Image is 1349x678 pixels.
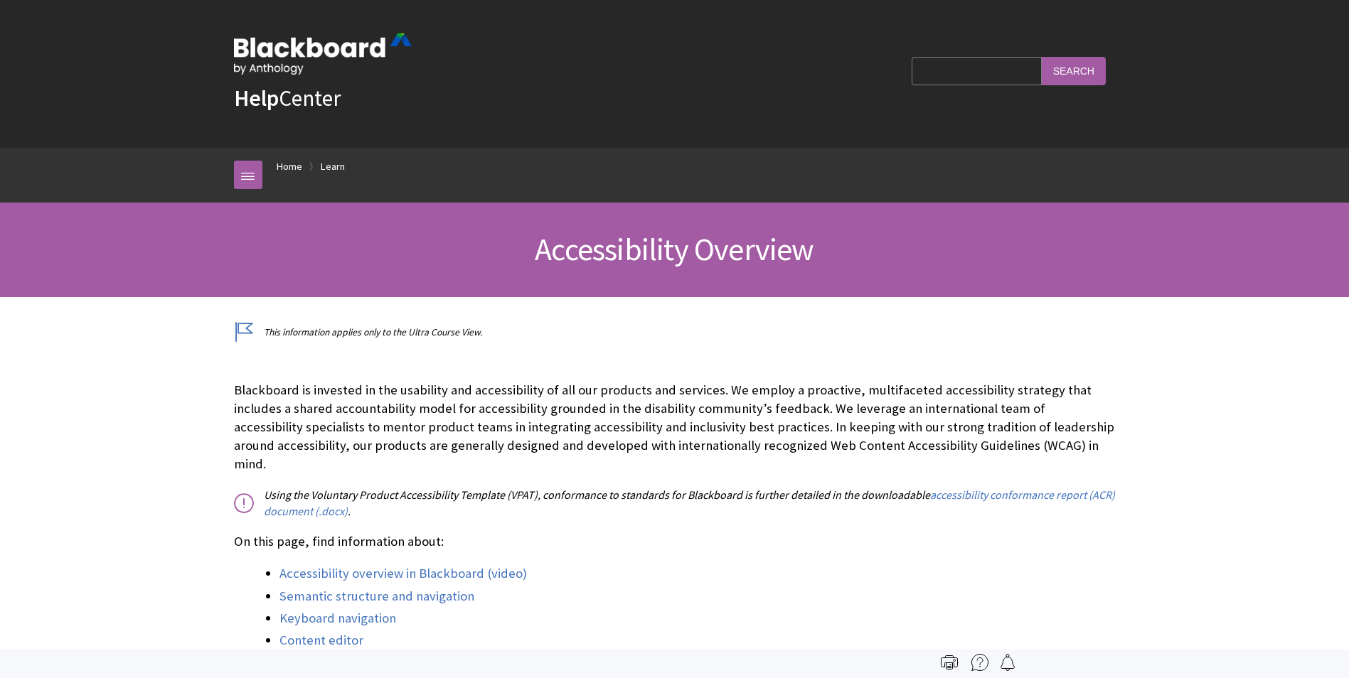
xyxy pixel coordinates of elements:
[279,588,474,605] a: Semantic structure and navigation
[234,381,1116,474] p: Blackboard is invested in the usability and accessibility of all our products and services. We em...
[279,632,363,649] a: Content editor
[279,565,527,582] a: Accessibility overview in Blackboard (video)
[234,84,341,112] a: HelpCenter
[234,325,1116,339] p: This information applies only to the Ultra Course View.
[234,532,1116,551] p: On this page, find information about:
[999,654,1016,671] img: Follow this page
[941,654,958,671] img: Print
[277,158,302,176] a: Home
[535,230,814,269] span: Accessibility Overview
[234,84,279,112] strong: Help
[279,610,396,627] a: Keyboard navigation
[264,488,1115,518] a: accessibility conformance report (ACR) document (.docx)
[971,654,988,671] img: More help
[321,158,345,176] a: Learn
[234,33,412,75] img: Blackboard by Anthology
[1042,57,1106,85] input: Search
[234,487,1116,519] p: Using the Voluntary Product Accessibility Template (VPAT), conformance to standards for Blackboar...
